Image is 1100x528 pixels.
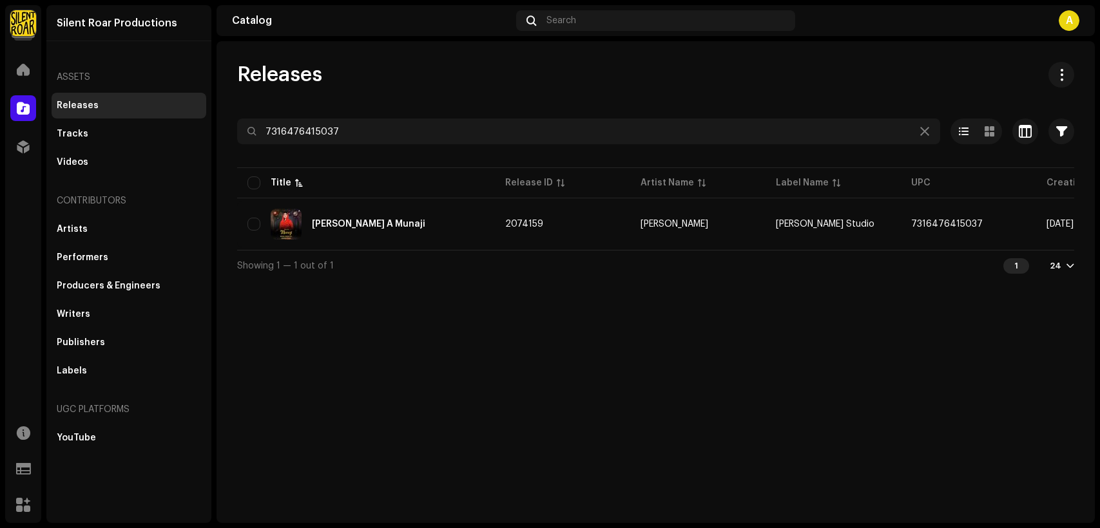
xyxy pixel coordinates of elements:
[1050,261,1061,271] div: 24
[312,220,425,229] div: Aya A Munaji
[641,220,755,229] span: Meerab Johnson Gill
[52,245,206,270] re-m-nav-item: Performers
[237,118,940,144] input: Search
[52,358,206,384] re-m-nav-item: Labels
[52,301,206,327] re-m-nav-item: Writers
[57,252,108,263] div: Performers
[237,261,334,270] span: Showing 1 — 1 out of 1
[1003,258,1029,274] div: 1
[52,425,206,451] re-m-nav-item: YouTube
[776,220,874,229] span: Khokhar Studio
[52,93,206,118] re-m-nav-item: Releases
[776,176,829,189] div: Label Name
[911,220,983,229] span: 7316476415037
[237,62,322,88] span: Releases
[271,176,291,189] div: Title
[505,220,543,229] span: 2074159
[52,62,206,93] re-a-nav-header: Assets
[57,129,88,139] div: Tracks
[1059,10,1079,31] div: A
[57,366,87,376] div: Labels
[546,15,576,26] span: Search
[52,185,206,216] re-a-nav-header: Contributors
[52,216,206,242] re-m-nav-item: Artists
[52,273,206,299] re-m-nav-item: Producers & Engineers
[57,157,88,167] div: Videos
[52,330,206,355] re-m-nav-item: Publishers
[641,176,694,189] div: Artist Name
[57,309,90,319] div: Writers
[57,281,160,291] div: Producers & Engineers
[57,224,88,234] div: Artists
[10,10,36,36] img: fcfd72e7-8859-4002-b0df-9a7058150634
[271,209,302,240] img: 46822ffa-6835-4305-b218-5a151c564773
[52,394,206,425] re-a-nav-header: UGC Platforms
[52,121,206,147] re-m-nav-item: Tracks
[641,220,708,229] div: [PERSON_NAME]
[232,15,511,26] div: Catalog
[57,433,96,443] div: YouTube
[505,176,553,189] div: Release ID
[57,337,105,348] div: Publishers
[52,149,206,175] re-m-nav-item: Videos
[57,100,99,111] div: Releases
